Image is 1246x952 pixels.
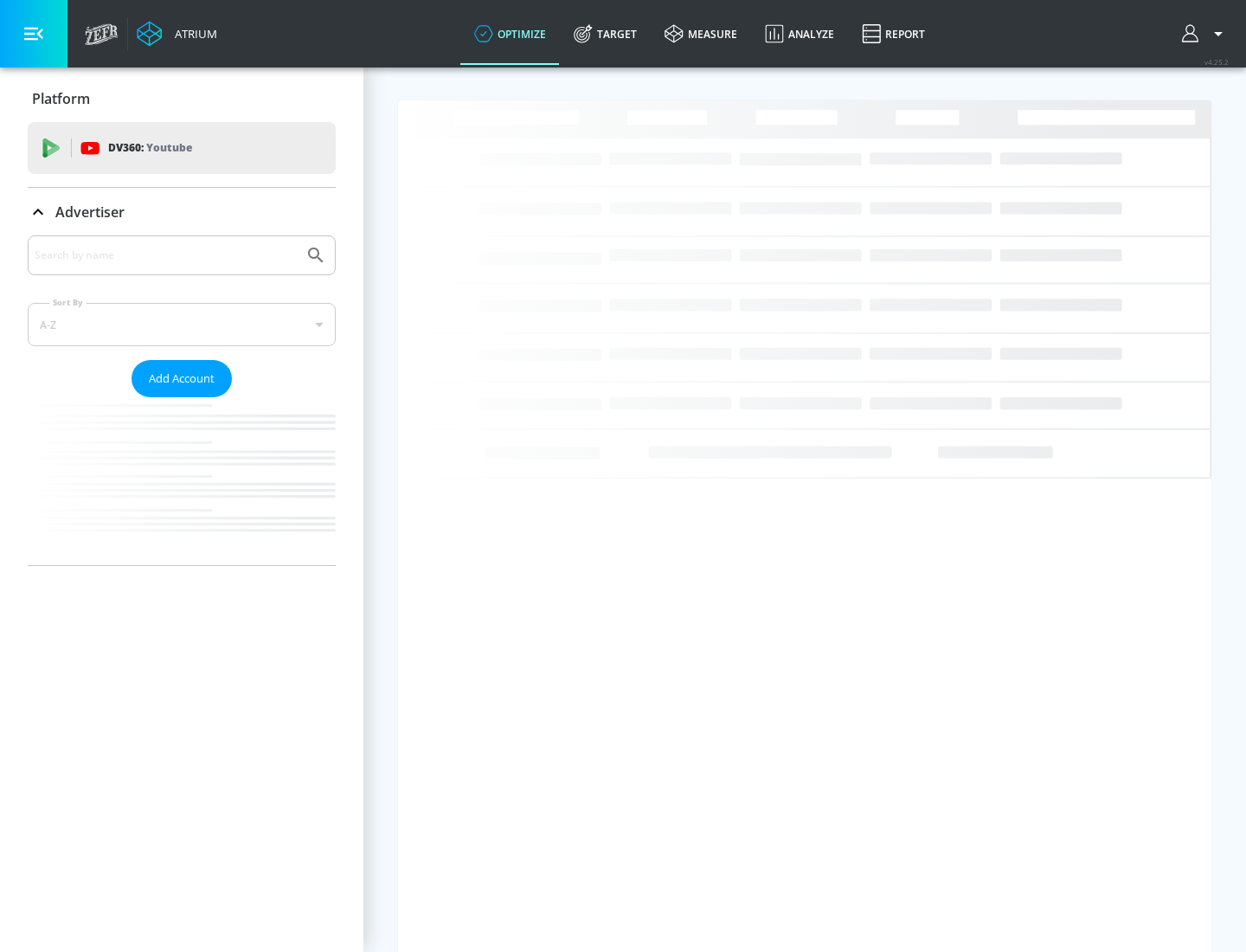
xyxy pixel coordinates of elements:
a: Target [560,3,651,65]
a: Report [848,3,939,65]
a: optimize [460,3,560,65]
p: Platform [32,89,90,108]
button: Add Account [132,360,232,397]
div: Advertiser [28,235,336,565]
nav: list of Advertiser [28,397,336,565]
p: Advertiser [55,203,125,222]
p: DV360: [108,138,192,158]
span: Add Account [149,369,215,389]
div: Advertiser [28,188,336,236]
label: Sort By [49,297,87,308]
a: Analyze [751,3,848,65]
a: measure [651,3,751,65]
input: Search by name [35,244,297,267]
a: Atrium [137,21,217,47]
div: DV360: Youtube [28,122,336,174]
div: Platform [28,74,336,123]
div: A-Z [28,303,336,346]
p: Youtube [146,138,192,157]
span: v 4.25.2 [1204,57,1229,67]
div: Atrium [168,26,217,42]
